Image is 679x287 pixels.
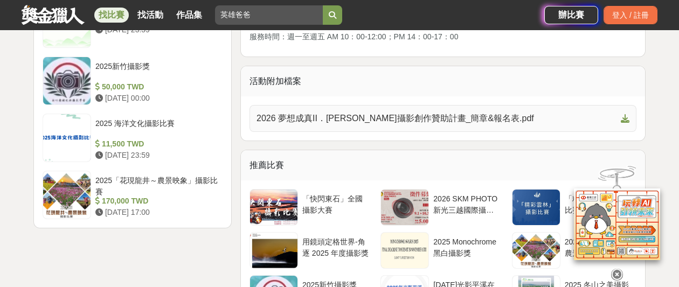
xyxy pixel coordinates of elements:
[94,8,129,23] a: 找比賽
[172,8,206,23] a: 作品集
[43,114,223,162] a: 2025 海洋文化攝影比賽 11,500 TWD [DATE] 23:59
[512,232,636,269] a: 2025「花現龍井～農景映象」攝影比賽
[95,207,218,218] div: [DATE] 17:00
[95,175,218,195] div: 2025「花現龍井～農景映象」攝影比賽
[302,236,370,257] div: 用鏡頭定格世界-角逐 2025 年度攝影獎
[257,112,616,125] span: 2026 夢想成真II．[PERSON_NAME]攝影創作贊助計畫_簡章&報名表.pdf
[43,57,223,105] a: 2025新竹攝影獎 50,000 TWD [DATE] 00:00
[95,150,218,161] div: [DATE] 23:59
[544,6,598,24] a: 辦比賽
[433,193,501,214] div: 2026 SKM PHOTO 新光三越國際攝影大賽‧徵件募集！
[604,6,657,24] div: 登入 / 註冊
[95,195,218,207] div: 170,000 TWD
[380,189,505,226] a: 2026 SKM PHOTO 新光三越國際攝影大賽‧徵件募集！
[512,189,636,226] a: 「精彩雲林」 攝影比賽
[133,8,168,23] a: 找活動
[241,66,645,96] div: 活動附加檔案
[302,193,370,214] div: 「快閃東石」全國攝影大賽
[250,189,374,226] a: 「快閃東石」全國攝影大賽
[95,118,218,138] div: 2025 海洋文化攝影比賽
[250,32,458,41] span: 服務時間：週一至週五 AM 10：00-12:00；PM 14：00-17：00
[380,232,505,269] a: 2025 Monochrome 黑白攝影獎
[95,81,218,93] div: 50,000 TWD
[215,5,323,25] input: 有長照挺你，care到心坎裡！青春出手，拍出照顧 影音徵件活動
[574,188,660,260] img: d2146d9a-e6f6-4337-9592-8cefde37ba6b.png
[95,93,218,104] div: [DATE] 00:00
[433,236,501,257] div: 2025 Monochrome 黑白攝影獎
[241,150,645,180] div: 推薦比賽
[43,171,223,219] a: 2025「花現龍井～農景映象」攝影比賽 170,000 TWD [DATE] 17:00
[250,105,636,132] a: 2026 夢想成真II．[PERSON_NAME]攝影創作贊助計畫_簡章&報名表.pdf
[250,232,374,269] a: 用鏡頭定格世界-角逐 2025 年度攝影獎
[95,138,218,150] div: 11,500 TWD
[95,61,218,81] div: 2025新竹攝影獎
